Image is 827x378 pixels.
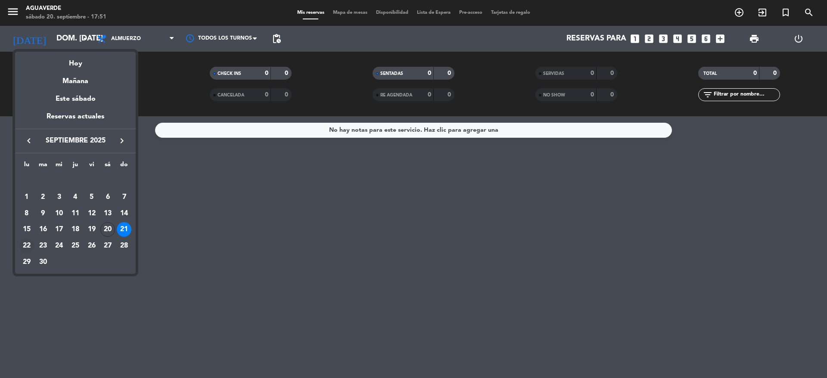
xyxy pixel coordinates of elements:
[19,205,35,222] td: 8 de septiembre de 2025
[114,135,130,146] button: keyboard_arrow_right
[51,189,67,205] td: 3 de septiembre de 2025
[117,136,127,146] i: keyboard_arrow_right
[36,206,50,221] div: 9
[19,173,132,189] td: SEP.
[19,254,35,270] td: 29 de septiembre de 2025
[51,238,67,254] td: 24 de septiembre de 2025
[117,190,131,204] div: 7
[19,255,34,270] div: 29
[84,189,100,205] td: 5 de septiembre de 2025
[100,190,115,204] div: 6
[100,160,116,173] th: sábado
[84,221,100,238] td: 19 de septiembre de 2025
[52,222,66,237] div: 17
[15,87,136,111] div: Este sábado
[117,206,131,221] div: 14
[116,205,132,222] td: 14 de septiembre de 2025
[19,221,35,238] td: 15 de septiembre de 2025
[36,222,50,237] div: 16
[19,189,35,205] td: 1 de septiembre de 2025
[67,205,84,222] td: 11 de septiembre de 2025
[100,222,115,237] div: 20
[84,222,99,237] div: 19
[116,238,132,254] td: 28 de septiembre de 2025
[67,189,84,205] td: 4 de septiembre de 2025
[116,189,132,205] td: 7 de septiembre de 2025
[100,221,116,238] td: 20 de septiembre de 2025
[19,190,34,204] div: 1
[36,255,50,270] div: 30
[35,205,51,222] td: 9 de septiembre de 2025
[35,189,51,205] td: 2 de septiembre de 2025
[51,221,67,238] td: 17 de septiembre de 2025
[116,160,132,173] th: domingo
[67,238,84,254] td: 25 de septiembre de 2025
[117,239,131,253] div: 28
[84,206,99,221] div: 12
[100,189,116,205] td: 6 de septiembre de 2025
[68,190,83,204] div: 4
[67,221,84,238] td: 18 de septiembre de 2025
[84,205,100,222] td: 12 de septiembre de 2025
[100,206,115,221] div: 13
[36,239,50,253] div: 23
[15,111,136,129] div: Reservas actuales
[52,206,66,221] div: 10
[35,254,51,270] td: 30 de septiembre de 2025
[15,69,136,87] div: Mañana
[35,160,51,173] th: martes
[68,222,83,237] div: 18
[67,160,84,173] th: jueves
[35,238,51,254] td: 23 de septiembre de 2025
[15,52,136,69] div: Hoy
[68,239,83,253] div: 25
[19,238,35,254] td: 22 de septiembre de 2025
[21,135,37,146] button: keyboard_arrow_left
[84,239,99,253] div: 26
[100,238,116,254] td: 27 de septiembre de 2025
[37,135,114,146] span: septiembre 2025
[116,221,132,238] td: 21 de septiembre de 2025
[100,239,115,253] div: 27
[35,221,51,238] td: 16 de septiembre de 2025
[84,238,100,254] td: 26 de septiembre de 2025
[84,160,100,173] th: viernes
[117,222,131,237] div: 21
[19,206,34,221] div: 8
[36,190,50,204] div: 2
[24,136,34,146] i: keyboard_arrow_left
[19,239,34,253] div: 22
[19,222,34,237] div: 15
[52,239,66,253] div: 24
[52,190,66,204] div: 3
[51,205,67,222] td: 10 de septiembre de 2025
[19,160,35,173] th: lunes
[84,190,99,204] div: 5
[68,206,83,221] div: 11
[51,160,67,173] th: miércoles
[100,205,116,222] td: 13 de septiembre de 2025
